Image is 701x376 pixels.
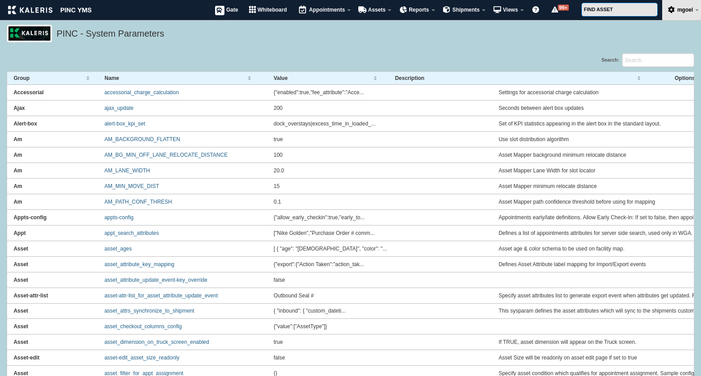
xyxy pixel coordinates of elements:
label: Search: [601,53,694,67]
a: appt_search_attributes [104,230,159,236]
td: dock_overstays|excess_time_in_loaded_... [267,116,492,132]
td: {"allow_early_checkin":true,"early_to... [267,210,492,226]
td: [ { "age": "[DEMOGRAPHIC_DATA]", "color": "... [267,241,492,257]
th: Group : activate to sort column ascending [7,72,98,85]
a: AM_MIN_MOVE_DIST [104,183,159,189]
td: true [267,132,492,147]
a: asset_attribute_update_event-key_override [104,277,207,283]
td: Outbound Seal # [267,288,492,304]
th: Description : activate to sort column ascending [389,72,668,85]
td: 20.0 [267,163,492,179]
td: { "inbound": { "custom_dateti... [267,304,492,319]
a: ajax_update [104,105,133,111]
input: Search: [622,53,694,67]
span: Whiteboard [257,7,287,13]
strong: Ajax [13,105,25,111]
td: 0.1 [267,194,492,210]
strong: Asset [13,277,28,283]
a: alert-box_kpi_set [104,121,145,127]
td: ["Nike Golden","Purchase Order # comm... [267,226,492,241]
span: Shipments [452,7,480,13]
th: Value : activate to sort column ascending [267,72,389,85]
td: {"export":{"Action Taken":"action_tak... [267,257,492,272]
td: false [267,350,492,366]
span: mgoel [677,7,693,13]
span: Assets [368,7,386,13]
a: asset_ages [104,246,132,252]
strong: Asset-attr-list [13,292,48,299]
strong: Asset [13,261,28,267]
a: asset_attrs_synchronize_to_shipment [104,308,194,314]
strong: Asset [13,339,28,345]
strong: Am [13,152,22,158]
strong: Am [13,199,22,205]
strong: Am [13,136,22,142]
span: Views [503,7,518,13]
a: asset-edit_asset_size_readonly [104,355,179,361]
img: logo_pnc-prd.png [7,25,52,42]
th: Name : activate to sort column ascending [98,72,267,85]
strong: Accessorial [13,89,43,96]
strong: Appts-config [13,214,46,221]
a: AM_BACKGROUND_FLATTEN [104,136,180,142]
td: true [267,334,492,350]
td: 15 [267,179,492,194]
input: FIND ASSET [581,3,658,17]
strong: Appt [13,230,25,236]
span: 99+ [558,4,569,11]
span: Appointments [309,7,345,13]
strong: Asset-edit [13,355,39,361]
strong: Am [13,167,22,174]
span: Gate [226,7,238,13]
a: AM_BG_MIN_OFF_LANE_RELOCATE_DISTANCE [104,152,228,158]
a: asset_dimension_on_truck_screen_enabled [104,339,209,345]
a: AM_LANE_WIDTH [104,167,150,174]
td: 100 [267,147,492,163]
strong: Alert-box [13,121,37,127]
img: kaleris_pinc-9d9452ea2abe8761a8e09321c3823821456f7e8afc7303df8a03059e807e3f55.png [8,6,91,14]
strong: Asset [13,246,28,252]
strong: Asset [13,323,28,330]
strong: Am [13,183,22,189]
a: asset_attribute_key_mapping [104,261,174,267]
span: Reports [409,7,429,13]
td: 200 [267,100,492,116]
a: asset-attr-list_for_asset_attribute_update_event [104,292,218,299]
td: {"enabled":true,"fee_attribute":"Acce... [267,85,492,100]
a: AM_PATH_CONF_THRESH [104,199,172,205]
a: accessorial_charge_calculation [104,89,179,96]
a: asset_checkout_columns_config [104,323,182,330]
td: {"value":["AssetType"]} [267,319,492,334]
td: false [267,272,492,288]
strong: Asset [13,308,28,314]
a: appts-config [104,214,133,221]
h5: PINC - System Parameters [57,27,690,42]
